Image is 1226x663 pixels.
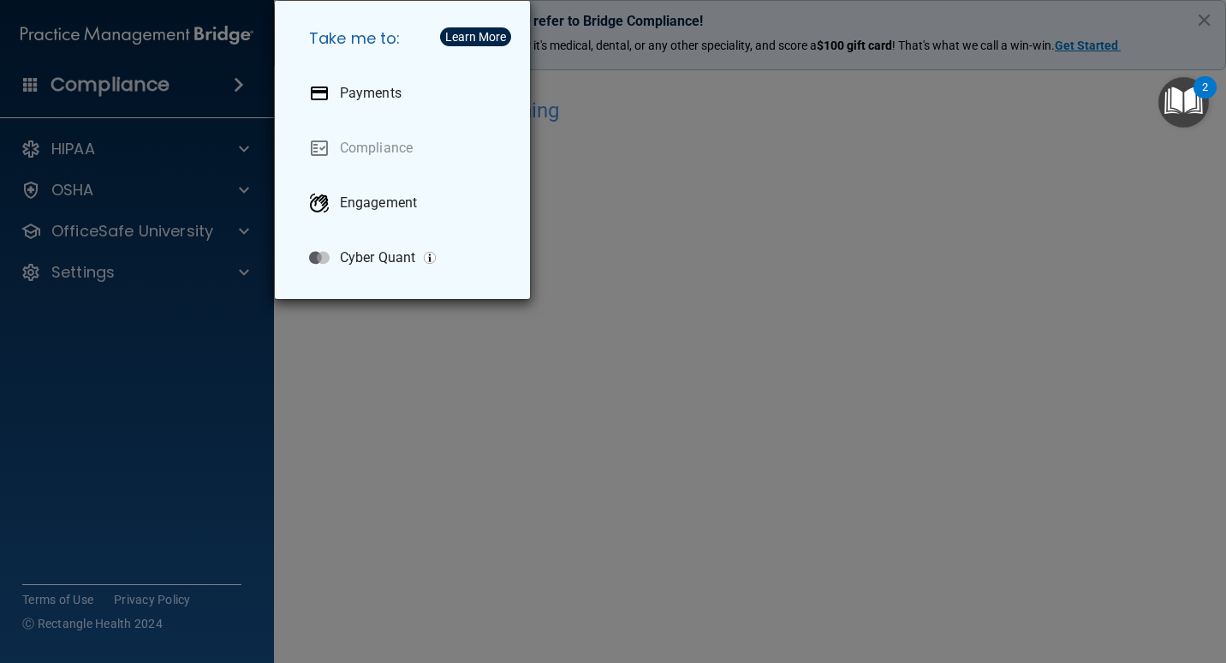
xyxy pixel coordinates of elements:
div: Learn More [445,31,506,43]
p: Cyber Quant [340,249,415,266]
p: Engagement [340,194,417,212]
a: Compliance [295,124,516,172]
div: 2 [1202,87,1208,110]
button: Learn More [440,27,511,46]
a: Payments [295,69,516,117]
h5: Take me to: [295,15,516,63]
button: Open Resource Center, 2 new notifications [1158,77,1209,128]
p: Payments [340,85,402,102]
a: Engagement [295,179,516,227]
a: Cyber Quant [295,234,516,282]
